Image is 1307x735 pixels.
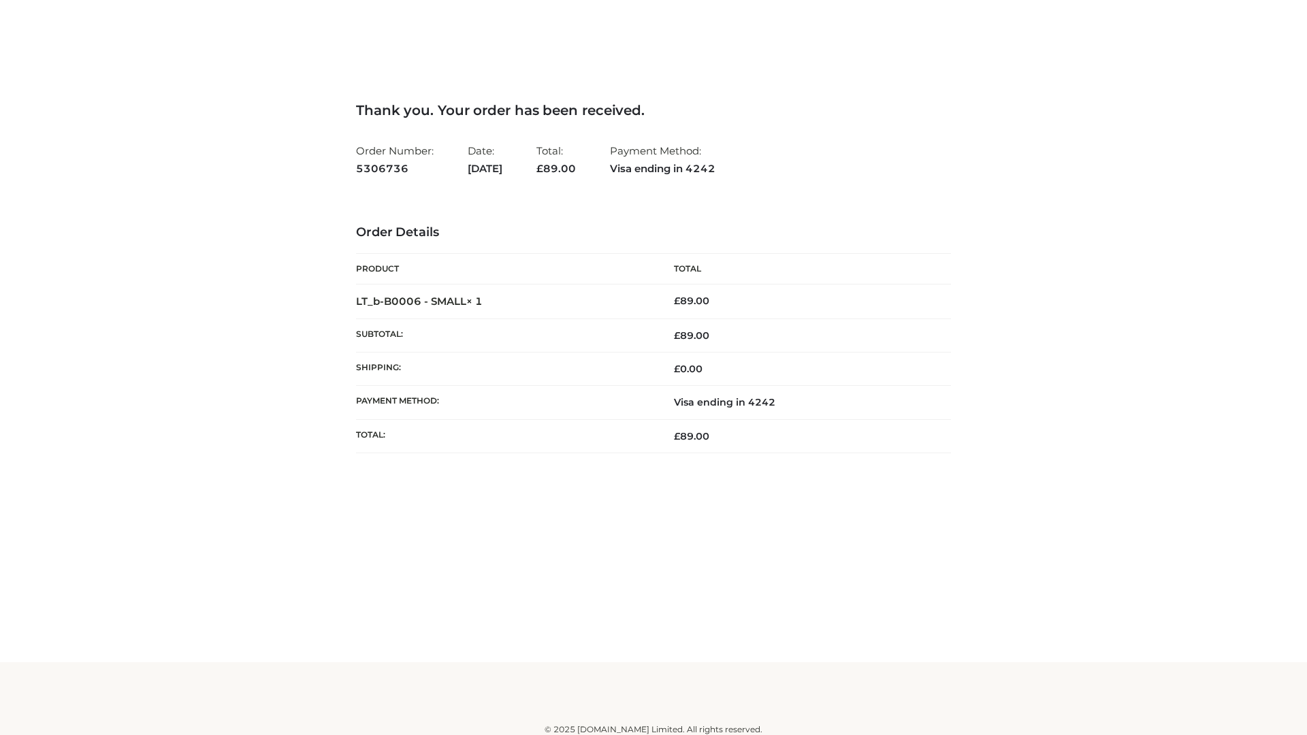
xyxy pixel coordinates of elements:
h3: Thank you. Your order has been received. [356,102,951,118]
span: £ [536,162,543,175]
span: £ [674,295,680,307]
bdi: 0.00 [674,363,703,375]
li: Date: [468,139,502,180]
li: Total: [536,139,576,180]
li: Order Number: [356,139,434,180]
span: £ [674,363,680,375]
strong: Visa ending in 4242 [610,160,715,178]
strong: 5306736 [356,160,434,178]
th: Payment method: [356,386,653,419]
h3: Order Details [356,225,951,240]
span: 89.00 [536,162,576,175]
th: Shipping: [356,353,653,386]
td: Visa ending in 4242 [653,386,951,419]
strong: LT_b-B0006 - SMALL [356,295,483,308]
span: £ [674,329,680,342]
th: Subtotal: [356,318,653,352]
th: Total: [356,419,653,453]
bdi: 89.00 [674,295,709,307]
strong: × 1 [466,295,483,308]
span: 89.00 [674,430,709,442]
strong: [DATE] [468,160,502,178]
span: 89.00 [674,329,709,342]
th: Total [653,254,951,284]
th: Product [356,254,653,284]
li: Payment Method: [610,139,715,180]
span: £ [674,430,680,442]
